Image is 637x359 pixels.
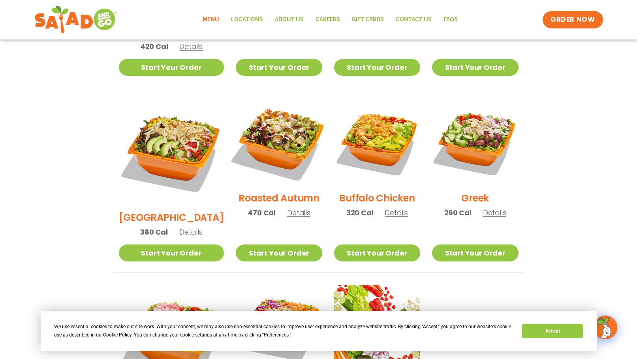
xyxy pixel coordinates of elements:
[179,227,203,237] span: Details
[119,244,224,261] a: Start Your Order
[103,332,132,338] span: Cookie Policy
[438,11,464,29] a: FAQs
[390,11,438,29] a: Contact Us
[34,4,118,36] img: new-SAG-logo-768×292
[385,208,408,218] span: Details
[339,191,415,205] h2: Buffalo Chicken
[346,11,390,29] a: GIFT CARDS
[236,244,322,261] a: Start Your Order
[522,324,583,338] button: Accept
[54,323,513,339] div: We use essential cookies to make our site work. With your consent, we may also use non-essential ...
[140,41,168,52] span: 420 Cal
[334,99,420,185] img: Product photo for Buffalo Chicken Salad
[228,92,329,193] img: Product photo for Roasted Autumn Salad
[334,59,420,76] a: Start Your Order
[543,11,603,28] a: ORDER NOW
[269,11,310,29] a: About Us
[239,191,319,205] h2: Roasted Autumn
[551,15,595,24] span: ORDER NOW
[119,99,224,205] img: Product photo for BBQ Ranch Salad
[41,311,597,351] div: Cookie Consent Prompt
[264,332,289,338] span: Preferences
[179,41,203,51] span: Details
[236,59,322,76] a: Start Your Order
[197,11,464,29] nav: Menu
[461,191,489,205] h2: Greek
[432,59,518,76] a: Start Your Order
[346,207,374,218] span: 320 Cal
[432,99,518,185] img: Product photo for Greek Salad
[594,316,616,338] img: wpChatIcon
[432,244,518,261] a: Start Your Order
[334,244,420,261] a: Start Your Order
[119,211,224,224] h2: [GEOGRAPHIC_DATA]
[444,207,472,218] span: 260 Cal
[140,227,168,237] span: 380 Cal
[119,59,224,76] a: Start Your Order
[197,11,225,29] a: Menu
[248,207,276,218] span: 470 Cal
[310,11,346,29] a: Careers
[483,208,506,218] span: Details
[225,11,269,29] a: Locations
[287,208,310,218] span: Details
